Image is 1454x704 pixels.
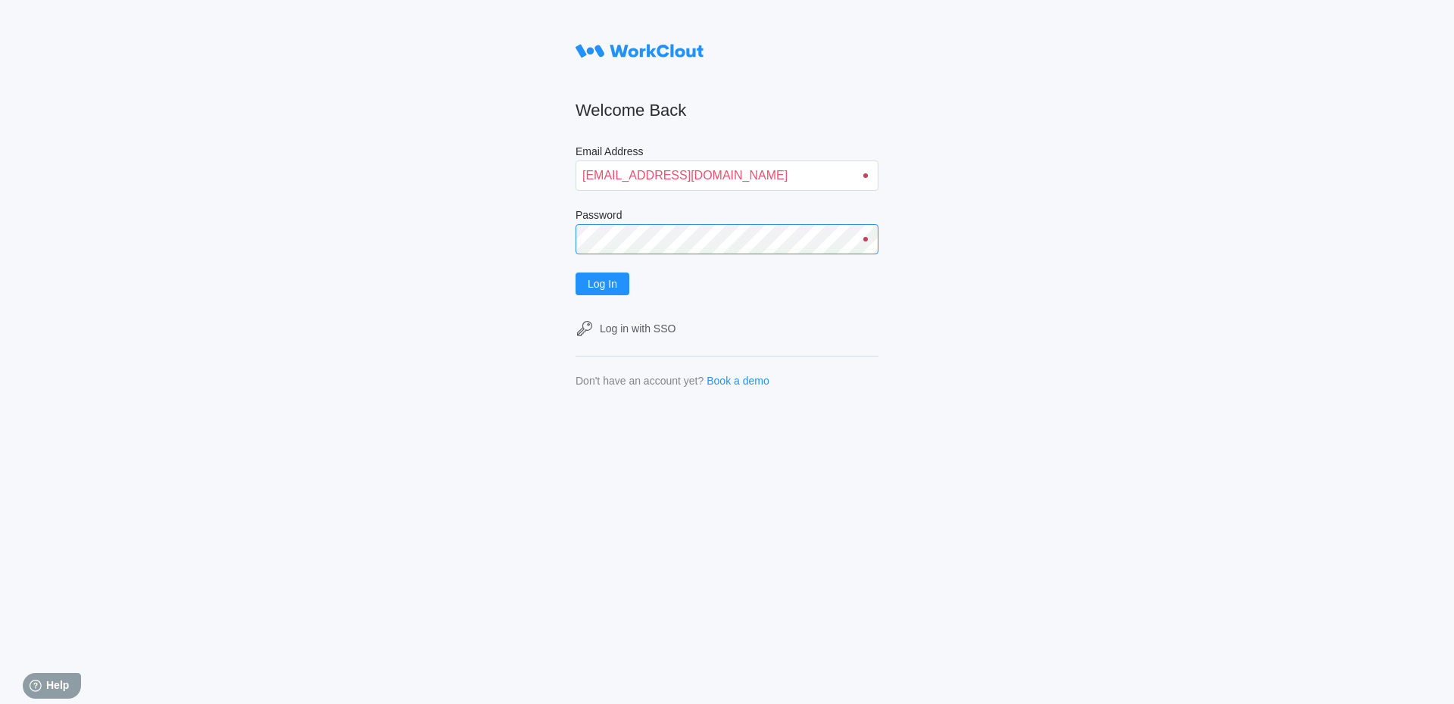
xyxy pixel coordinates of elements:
a: Log in with SSO [576,319,878,338]
label: Email Address [576,145,878,160]
span: Log In [588,279,617,289]
h2: Welcome Back [576,100,878,121]
div: Log in with SSO [600,322,676,335]
button: Log In [576,273,629,295]
div: Don't have an account yet? [576,375,704,387]
a: Book a demo [707,375,769,387]
label: Password [576,209,878,224]
input: Enter your email [576,160,878,191]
